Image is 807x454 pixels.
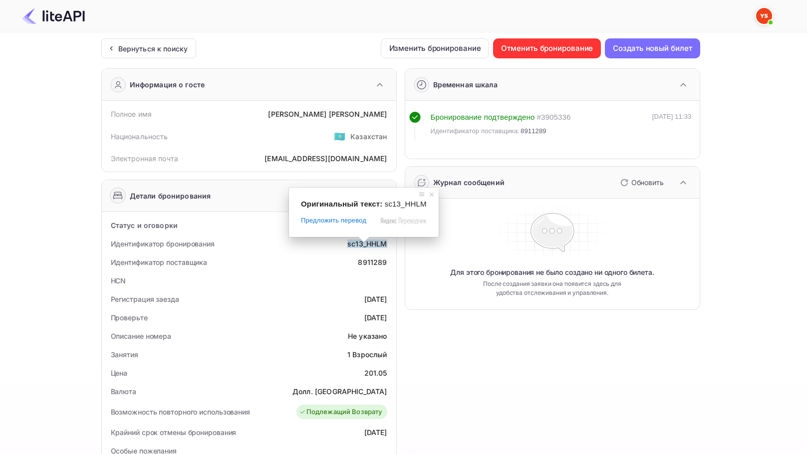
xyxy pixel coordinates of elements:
[521,127,546,135] ya-tr-span: 8911289
[306,407,382,417] ya-tr-span: Подлежащий Возврату
[631,178,664,187] ya-tr-span: Обновить
[347,239,387,248] ya-tr-span: sc13_HHLM
[301,216,366,225] span: Предложить перевод
[111,221,178,229] ya-tr-span: Статус и оговорки
[358,257,387,267] div: 8911289
[352,350,387,359] ya-tr-span: Взрослый
[652,113,692,120] ya-tr-span: [DATE] 11:33
[111,258,208,266] ya-tr-span: Идентификатор поставщика
[111,350,138,359] ya-tr-span: Занятия
[433,178,505,187] ya-tr-span: Журнал сообщений
[111,276,126,285] ya-tr-span: HCN
[364,294,387,304] div: [DATE]
[431,127,520,135] ya-tr-span: Идентификатор поставщика:
[364,368,387,378] div: 201.05
[268,110,326,118] ya-tr-span: [PERSON_NAME]
[605,38,700,58] button: Создать новый билет
[111,239,215,248] ya-tr-span: Идентификатор бронирования
[111,387,136,396] ya-tr-span: Валюта
[474,279,631,297] ya-tr-span: После создания заявки она появится здесь для удобства отслеживания и управления.
[385,200,427,208] span: sc13_HHLM
[493,38,601,58] button: Отменить бронирование
[111,132,168,141] ya-tr-span: Национальность
[111,110,152,118] ya-tr-span: Полное имя
[111,408,250,416] ya-tr-span: Возможность повторного использования
[265,154,387,163] ya-tr-span: [EMAIL_ADDRESS][DOMAIN_NAME]
[389,42,481,55] ya-tr-span: Изменить бронирование
[501,42,593,55] ya-tr-span: Отменить бронирование
[334,127,345,145] span: США
[348,332,387,340] ya-tr-span: Не указано
[301,200,382,208] span: Оригинальный текст:
[130,79,205,90] ya-tr-span: Информация о госте
[450,267,654,277] ya-tr-span: Для этого бронирования не было создано ни одного билета.
[111,295,179,303] ya-tr-span: Регистрация заезда
[111,332,172,340] ya-tr-span: Описание номера
[347,350,350,359] ya-tr-span: 1
[111,369,128,377] ya-tr-span: Цена
[118,44,188,53] ya-tr-span: Вернуться к поиску
[381,38,490,58] button: Изменить бронирование
[537,112,570,123] div: # 3905336
[350,132,387,141] ya-tr-span: Казахстан
[613,42,692,55] ya-tr-span: Создать новый билет
[431,113,482,121] ya-tr-span: Бронирование
[364,427,387,438] div: [DATE]
[433,80,498,89] ya-tr-span: Временная шкала
[22,8,85,24] img: Логотип LiteAPI
[292,387,387,396] ya-tr-span: Долл. [GEOGRAPHIC_DATA]
[614,175,668,191] button: Обновить
[334,131,345,142] ya-tr-span: 🇰🇿
[111,313,148,322] ya-tr-span: Проверьте
[364,312,387,323] div: [DATE]
[130,191,211,201] ya-tr-span: Детали бронирования
[111,428,237,437] ya-tr-span: Крайний срок отмены бронирования
[329,110,387,118] ya-tr-span: [PERSON_NAME]
[111,154,179,163] ya-tr-span: Электронная почта
[756,8,772,24] img: Служба Поддержки Яндекса
[484,113,535,121] ya-tr-span: подтверждено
